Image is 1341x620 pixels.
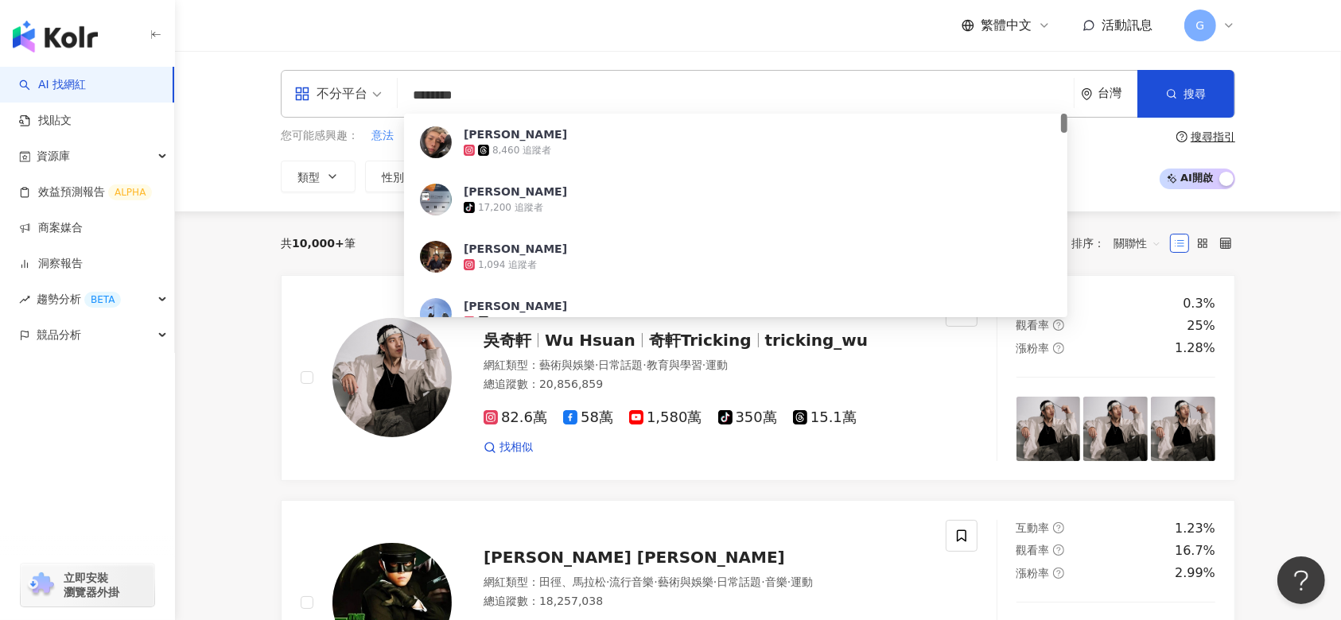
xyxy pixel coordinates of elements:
span: question-circle [1176,131,1187,142]
span: 音樂 [765,575,787,588]
div: 17,200 追蹤者 [478,201,543,215]
div: 1.28% [1175,339,1215,357]
a: searchAI 找網紅 [19,77,86,93]
a: 效益預測報告ALPHA [19,184,152,200]
span: 性別 [382,171,404,184]
span: question-circle [1053,544,1064,556]
span: question-circle [1053,343,1064,354]
div: 25% [1187,317,1215,335]
button: 類型 [281,161,356,192]
span: 58萬 [563,409,613,426]
span: question-circle [1053,320,1064,331]
span: 繁體中文 [981,17,1032,34]
span: 搜尋 [1184,87,1206,100]
img: KOL Avatar [420,126,452,158]
a: 洞察報告 [19,256,83,272]
div: 網紅類型 ： [484,575,927,591]
div: 台灣 [1098,87,1137,100]
span: 日常話題 [717,575,761,588]
span: 流行音樂 [609,575,654,588]
img: KOL Avatar [420,241,452,273]
span: 漲粉率 [1016,342,1050,355]
span: 類型 [297,171,320,184]
span: 觀看率 [1016,319,1050,331]
span: 立即安裝 瀏覽器外掛 [64,571,119,599]
span: 意法 [371,128,394,144]
div: 1,651 追蹤者 [492,316,551,329]
span: 奇軒Tricking [649,331,752,350]
div: 總追蹤數 ： 18,257,038 [484,594,927,610]
span: 15.1萬 [793,409,857,426]
span: Wu Hsuan [545,331,636,350]
div: 0.3% [1183,295,1215,312]
div: 不分平台 [294,81,367,107]
div: 8,460 追蹤者 [492,144,551,157]
span: 藝術與娛樂 [539,358,595,371]
span: 漲粉率 [1016,567,1050,579]
span: 田徑、馬拉松 [539,575,606,588]
a: 商案媒合 [19,220,83,236]
span: · [761,575,764,588]
span: 您可能感興趣： [281,128,359,144]
span: 日常話題 [598,358,643,371]
img: KOL Avatar [332,318,452,437]
img: post-image [1016,397,1081,461]
span: · [643,358,646,371]
span: · [787,575,791,588]
span: 藝術與娛樂 [658,575,713,588]
img: post-image [1083,397,1148,461]
span: [PERSON_NAME] [PERSON_NAME] [484,548,785,567]
a: 找相似 [484,440,533,455]
div: [PERSON_NAME] [464,184,567,200]
span: 互動率 [1016,521,1050,534]
span: question-circle [1053,568,1064,579]
span: 82.6萬 [484,409,547,426]
a: 找貼文 [19,113,72,129]
span: question-circle [1053,522,1064,533]
span: · [595,358,598,371]
div: 總追蹤數 ： 20,856,859 [484,377,927,393]
span: 運動 [791,575,813,588]
span: · [654,575,657,588]
span: appstore [294,86,310,102]
span: rise [19,294,30,305]
img: post-image [1151,397,1215,461]
span: 資源庫 [37,138,70,174]
span: 吳奇軒 [484,331,531,350]
div: BETA [84,292,121,308]
a: KOL Avatar吳奇軒Wu Hsuan奇軒Trickingtricking_wu網紅類型：藝術與娛樂·日常話題·教育與學習·運動總追蹤數：20,856,85982.6萬58萬1,580萬35... [281,275,1235,481]
span: G [1196,17,1205,34]
span: 活動訊息 [1102,17,1152,33]
span: 1,580萬 [629,409,702,426]
img: KOL Avatar [420,298,452,330]
div: 搜尋指引 [1191,130,1235,143]
span: 競品分析 [37,317,81,353]
img: KOL Avatar [420,184,452,215]
span: 10,000+ [292,237,344,250]
div: [PERSON_NAME] [464,126,567,142]
button: 性別 [365,161,440,192]
span: 找相似 [499,440,533,455]
iframe: Help Scout Beacon - Open [1277,556,1325,604]
span: 趨勢分析 [37,281,121,317]
button: 意法 [371,127,395,145]
div: 1,094 追蹤者 [478,258,537,272]
span: · [702,358,705,371]
button: 搜尋 [1137,70,1234,118]
span: environment [1081,88,1093,100]
a: chrome extension立即安裝 瀏覽器外掛 [21,564,154,606]
span: tricking_wu [765,331,869,350]
span: · [713,575,717,588]
div: 網紅類型 ： [484,358,927,374]
span: 運動 [705,358,728,371]
div: 排序： [1071,231,1170,256]
img: chrome extension [25,572,56,598]
div: 16.7% [1175,542,1215,560]
img: logo [13,21,98,52]
span: 教育與學習 [647,358,702,371]
div: 1.23% [1175,520,1215,537]
span: · [606,575,609,588]
div: [PERSON_NAME] [464,241,567,257]
div: [PERSON_NAME] [464,298,567,314]
span: 關聯性 [1114,231,1161,256]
